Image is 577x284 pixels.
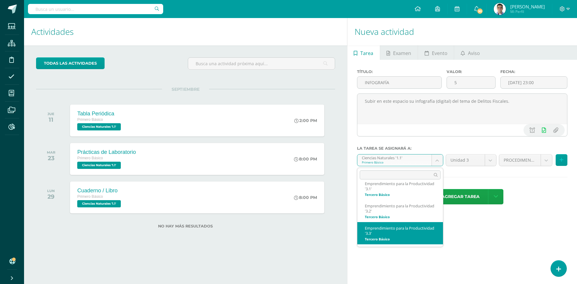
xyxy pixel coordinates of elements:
div: Emprendimiento para la Productividad '3.1' [365,181,435,191]
div: Emprendimiento para la Productividad '3.3' [365,226,435,236]
div: Tercero Básico [365,215,435,218]
div: Emprendimiento para la Productividad '3.2' [365,203,435,214]
div: Tercero Básico [365,193,435,196]
div: Tercero Básico [365,237,435,241]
